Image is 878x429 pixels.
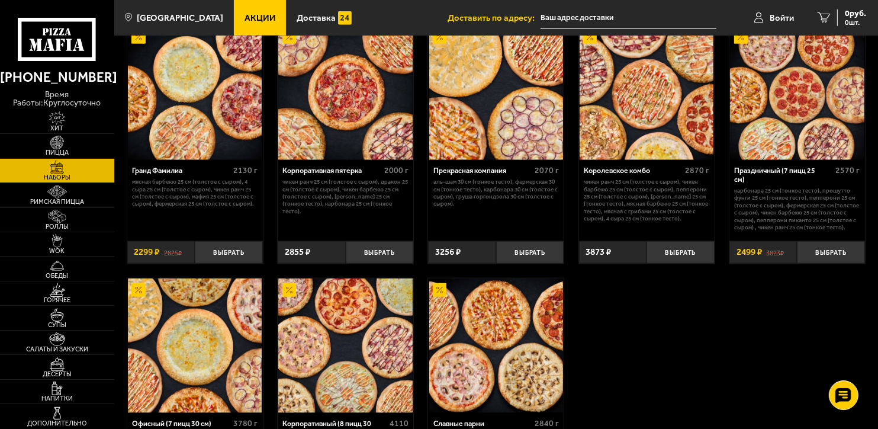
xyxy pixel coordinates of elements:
img: Акционный [433,283,446,297]
span: Доставить по адресу: [448,14,541,23]
span: 2855 ₽ [285,248,310,257]
a: АкционныйГранд Фамилиа [127,26,263,160]
img: Прекрасная компания [429,26,563,160]
p: Чикен Ранч 25 см (толстое с сыром), Чикен Барбекю 25 см (толстое с сыром), Пепперони 25 см (толст... [584,178,709,222]
img: Корпоративный (8 пицц 30 см) [278,278,412,412]
img: Акционный [131,283,145,297]
a: АкционныйКорпоративная пятерка [278,26,413,160]
a: АкционныйСлавные парни [428,278,564,412]
span: 2070 г [535,165,559,175]
div: Офисный (7 пицц 30 см) [132,420,230,428]
div: Праздничный (7 пицц 25 см) [734,167,832,184]
img: Корпоративная пятерка [278,26,412,160]
img: Акционный [282,283,296,297]
div: Королевское комбо [584,167,682,175]
span: Доставка [297,14,336,23]
button: Выбрать [647,241,715,264]
a: АкционныйПраздничный (7 пицц 25 см) [729,26,865,160]
a: АкционныйОфисный (7 пицц 30 см) [127,278,263,412]
span: 2840 г [535,418,559,428]
img: Славные парни [429,278,563,412]
span: 2000 г [384,165,409,175]
span: 2499 ₽ [737,248,762,257]
div: Славные парни [433,420,532,428]
img: Гранд Фамилиа [128,26,262,160]
span: 2570 г [836,165,860,175]
img: Акционный [282,30,296,44]
a: АкционныйПрекрасная компания [428,26,564,160]
span: 3780 г [233,418,258,428]
span: 3873 ₽ [586,248,611,257]
button: Выбрать [797,241,865,264]
s: 2825 ₽ [164,248,182,257]
span: 2130 г [233,165,258,175]
p: Аль-Шам 30 см (тонкое тесто), Фермерская 30 см (тонкое тесто), Карбонара 30 см (толстое с сыром),... [433,178,559,207]
p: Чикен Ранч 25 см (толстое с сыром), Дракон 25 см (толстое с сыром), Чикен Барбекю 25 см (толстое ... [282,178,408,215]
img: Праздничный (7 пицц 25 см) [730,26,864,160]
a: АкционныйКорпоративный (8 пицц 30 см) [278,278,413,412]
span: [GEOGRAPHIC_DATA] [137,14,223,23]
input: Ваш адрес доставки [541,7,716,29]
span: 0 шт. [845,19,866,26]
img: Акционный [131,30,145,44]
button: Выбрать [496,241,564,264]
a: АкционныйКоролевское комбо [579,26,715,160]
img: 15daf4d41897b9f0e9f617042186c801.svg [338,11,352,25]
div: Корпоративная пятерка [282,167,381,175]
img: Офисный (7 пицц 30 см) [128,278,262,412]
span: Войти [770,14,794,23]
s: 3823 ₽ [766,248,784,257]
span: 2870 г [685,165,709,175]
button: Выбрать [195,241,263,264]
span: Акции [245,14,276,23]
p: Мясная Барбекю 25 см (толстое с сыром), 4 сыра 25 см (толстое с сыром), Чикен Ранч 25 см (толстое... [132,178,258,207]
img: Акционный [734,30,748,44]
div: Гранд Фамилиа [132,167,230,175]
span: 3256 ₽ [435,248,461,257]
p: Карбонара 25 см (тонкое тесто), Прошутто Фунги 25 см (тонкое тесто), Пепперони 25 см (толстое с с... [734,187,860,231]
span: 0 руб. [845,9,866,18]
div: Прекрасная компания [433,167,532,175]
img: Королевское комбо [580,26,713,160]
span: 4110 [390,418,409,428]
img: Акционный [433,30,446,44]
span: 2299 ₽ [134,248,159,257]
button: Выбрать [346,241,414,264]
img: Акционный [583,30,597,44]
